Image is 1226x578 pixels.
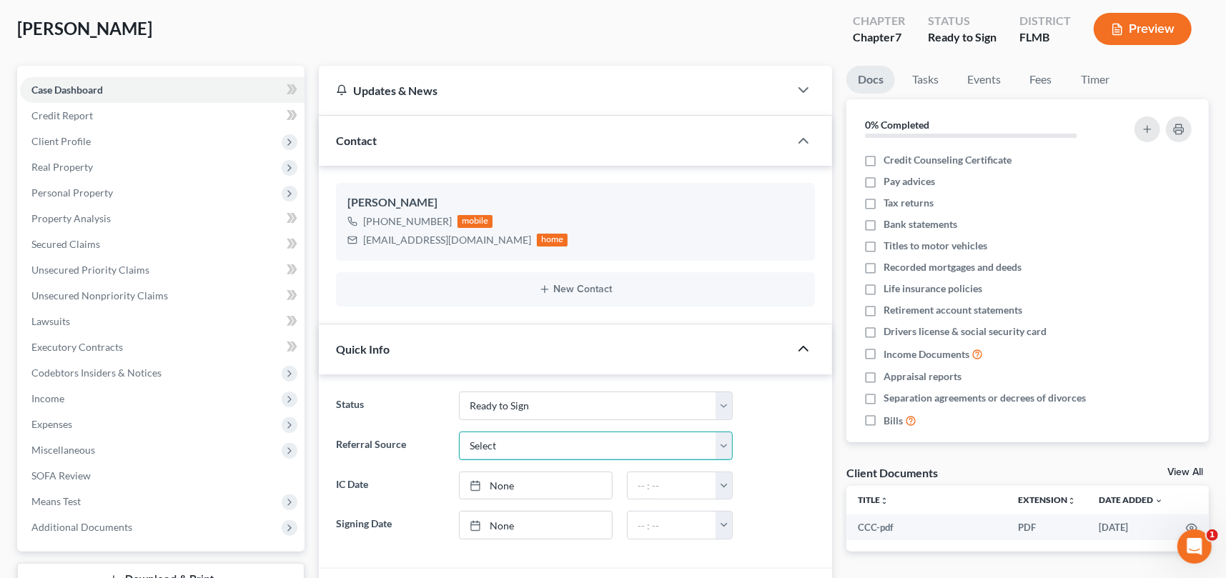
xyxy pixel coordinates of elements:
[884,281,982,296] span: Life insurance policies
[329,392,453,420] label: Status
[884,347,969,362] span: Income Documents
[20,334,305,360] a: Executory Contracts
[853,13,905,29] div: Chapter
[884,174,935,189] span: Pay advices
[20,257,305,283] a: Unsecured Priority Claims
[956,66,1012,94] a: Events
[884,239,987,253] span: Titles to motor vehicles
[628,512,716,539] input: -- : --
[329,511,453,539] label: Signing Date
[884,369,961,384] span: Appraisal reports
[347,194,804,211] div: [PERSON_NAME]
[31,289,168,302] span: Unsecured Nonpriority Claims
[537,234,568,246] div: home
[329,432,453,460] label: Referral Source
[884,324,1047,339] span: Drivers license & social security card
[895,30,901,44] span: 7
[846,514,1007,540] td: CCC-pdf
[853,29,905,46] div: Chapter
[1018,494,1076,505] a: Extensionunfold_more
[31,109,93,121] span: Credit Report
[31,495,81,507] span: Means Test
[1019,29,1071,46] div: FLMB
[31,135,91,147] span: Client Profile
[1018,66,1064,94] a: Fees
[884,196,934,210] span: Tax returns
[628,472,716,499] input: -- : --
[17,18,152,39] span: [PERSON_NAME]
[1155,497,1163,505] i: expand_more
[336,83,772,98] div: Updates & News
[31,186,113,199] span: Personal Property
[336,134,377,147] span: Contact
[329,472,453,500] label: IC Date
[846,465,938,480] div: Client Documents
[884,414,903,428] span: Bills
[1167,467,1203,477] a: View All
[31,84,103,96] span: Case Dashboard
[1019,13,1071,29] div: District
[865,119,929,131] strong: 0% Completed
[363,214,452,229] div: [PHONE_NUMBER]
[20,206,305,231] a: Property Analysis
[928,13,997,29] div: Status
[363,233,531,247] div: [EMAIL_ADDRESS][DOMAIN_NAME]
[458,215,493,228] div: mobile
[31,444,95,456] span: Miscellaneous
[31,161,93,173] span: Real Property
[31,238,100,250] span: Secured Claims
[884,153,1012,167] span: Credit Counseling Certificate
[20,231,305,257] a: Secured Claims
[1207,529,1218,541] span: 1
[901,66,950,94] a: Tasks
[1087,514,1175,540] td: [DATE]
[460,512,612,539] a: None
[31,418,72,430] span: Expenses
[31,392,64,404] span: Income
[31,521,132,533] span: Additional Documents
[884,217,957,231] span: Bank statements
[1007,514,1087,540] td: PDF
[880,497,889,505] i: unfold_more
[31,212,111,224] span: Property Analysis
[347,284,804,295] button: New Contact
[846,66,895,94] a: Docs
[31,341,123,353] span: Executory Contracts
[1094,13,1192,45] button: Preview
[31,367,162,379] span: Codebtors Insiders & Notices
[31,315,70,327] span: Lawsuits
[20,283,305,309] a: Unsecured Nonpriority Claims
[1069,66,1121,94] a: Timer
[858,494,889,505] a: Titleunfold_more
[884,391,1086,405] span: Separation agreements or decrees of divorces
[884,260,1022,274] span: Recorded mortgages and deeds
[20,463,305,489] a: SOFA Review
[20,103,305,129] a: Credit Report
[31,469,91,482] span: SOFA Review
[460,472,612,499] a: None
[336,342,390,356] span: Quick Info
[20,309,305,334] a: Lawsuits
[20,77,305,103] a: Case Dashboard
[31,264,149,276] span: Unsecured Priority Claims
[1177,529,1212,564] iframe: Intercom live chat
[1067,497,1076,505] i: unfold_more
[1099,494,1163,505] a: Date Added expand_more
[884,303,1022,317] span: Retirement account statements
[928,29,997,46] div: Ready to Sign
